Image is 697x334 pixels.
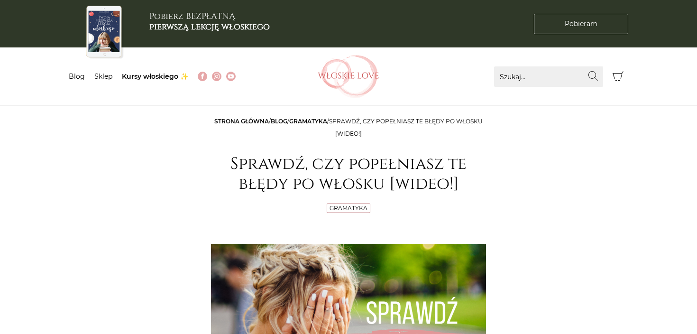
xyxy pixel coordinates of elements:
input: Szukaj... [494,66,603,87]
span: Pobieram [565,19,597,29]
a: Sklep [94,72,112,81]
a: Kursy włoskiego ✨ [122,72,188,81]
span: Sprawdź, czy popełniasz te błędy po włosku [wideo!] [329,118,483,137]
a: Gramatyka [330,204,367,212]
button: Koszyk [608,66,628,87]
a: Gramatyka [289,118,327,125]
h1: Sprawdź, czy popełniasz te błędy po włosku [wideo!] [211,154,486,194]
b: pierwszą lekcję włoskiego [149,21,270,33]
a: Pobieram [534,14,628,34]
a: Blog [271,118,287,125]
span: / / / [214,118,483,137]
a: Blog [69,72,85,81]
h3: Pobierz BEZPŁATNĄ [149,11,270,32]
img: Włoskielove [318,55,379,98]
a: Strona główna [214,118,269,125]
